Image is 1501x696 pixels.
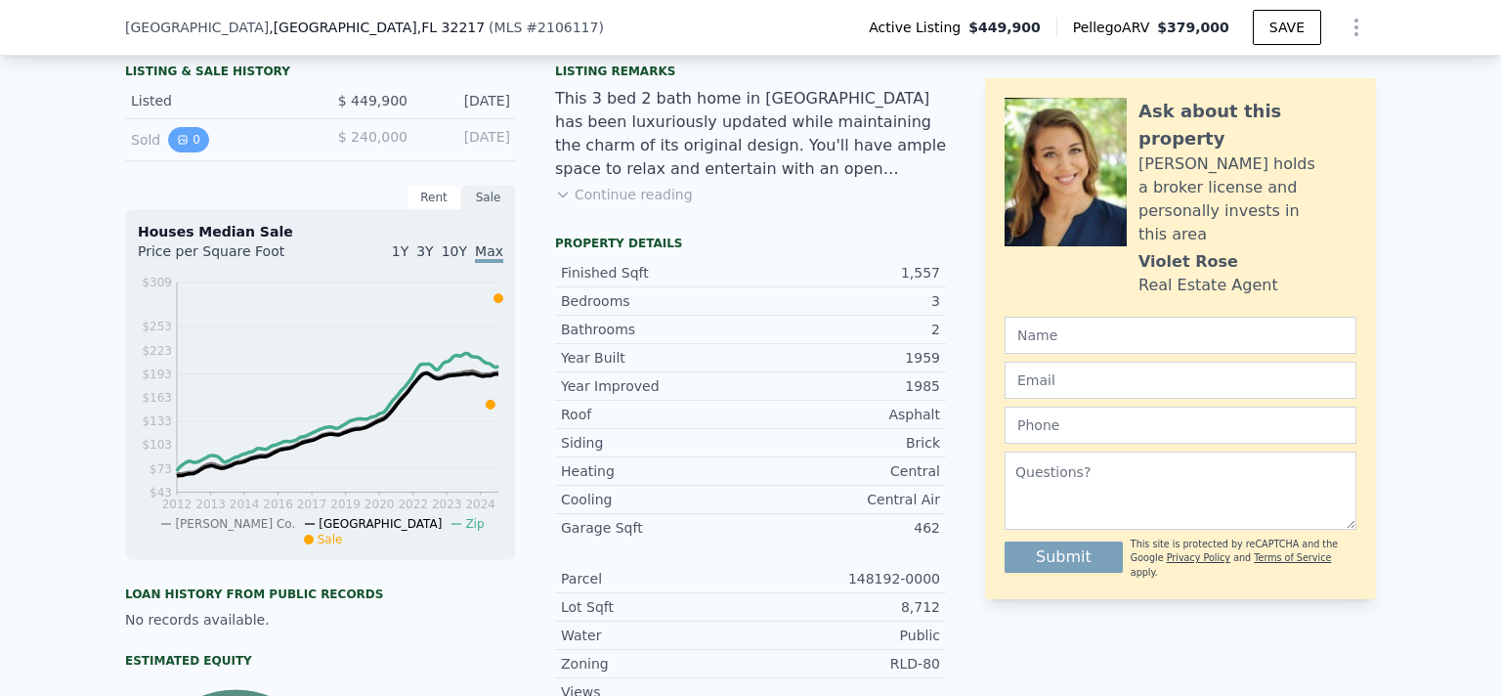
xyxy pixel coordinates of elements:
[561,490,750,509] div: Cooling
[465,517,484,531] span: Zip
[1337,8,1376,47] button: Show Options
[1138,250,1238,274] div: Violet Rose
[465,498,495,511] tspan: 2024
[561,569,750,588] div: Parcel
[142,414,172,428] tspan: $133
[750,461,940,481] div: Central
[1138,98,1356,152] div: Ask about this property
[162,498,193,511] tspan: 2012
[319,517,442,531] span: [GEOGRAPHIC_DATA]
[750,654,940,674] div: RLD-80
[175,517,295,531] span: [PERSON_NAME] Co.
[968,18,1041,37] span: $449,900
[338,93,407,109] span: $ 449,900
[555,64,946,79] div: Listing remarks
[1005,362,1356,399] input: Email
[526,20,598,35] span: # 2106117
[392,243,408,259] span: 1Y
[561,348,750,368] div: Year Built
[125,64,516,83] div: LISTING & SALE HISTORY
[750,518,940,538] div: 462
[1253,10,1321,45] button: SAVE
[269,18,485,37] span: , [GEOGRAPHIC_DATA]
[195,498,226,511] tspan: 2013
[1005,317,1356,354] input: Name
[561,291,750,311] div: Bedrooms
[489,18,604,37] div: ( )
[125,18,269,37] span: [GEOGRAPHIC_DATA]
[561,320,750,339] div: Bathrooms
[142,276,172,289] tspan: $309
[750,433,940,453] div: Brick
[442,243,467,259] span: 10Y
[1254,552,1331,563] a: Terms of Service
[365,498,395,511] tspan: 2020
[338,129,407,145] span: $ 240,000
[138,241,321,273] div: Price per Square Foot
[1131,538,1356,580] div: This site is protected by reCAPTCHA and the Google and apply.
[750,291,940,311] div: 3
[131,91,305,110] div: Listed
[142,344,172,358] tspan: $223
[125,587,516,602] div: Loan history from public records
[1167,552,1230,563] a: Privacy Policy
[142,391,172,405] tspan: $163
[561,654,750,674] div: Zoning
[142,320,172,333] tspan: $253
[297,498,327,511] tspan: 2017
[561,597,750,617] div: Lot Sqft
[555,87,946,181] div: This 3 bed 2 bath home in [GEOGRAPHIC_DATA] has been luxuriously updated while maintaining the ch...
[142,438,172,452] tspan: $103
[750,626,940,645] div: Public
[1073,18,1158,37] span: Pellego ARV
[561,433,750,453] div: Siding
[494,20,523,35] span: MLS
[1138,274,1278,297] div: Real Estate Agent
[417,20,485,35] span: , FL 32217
[750,320,940,339] div: 2
[1005,407,1356,444] input: Phone
[561,405,750,424] div: Roof
[475,243,503,263] span: Max
[138,222,503,241] div: Houses Median Sale
[461,185,516,210] div: Sale
[330,498,361,511] tspan: 2019
[561,626,750,645] div: Water
[407,185,461,210] div: Rent
[150,486,172,500] tspan: $43
[750,569,940,588] div: 148192-0000
[1157,20,1229,35] span: $379,000
[318,533,343,546] span: Sale
[750,348,940,368] div: 1959
[423,91,510,110] div: [DATE]
[150,462,172,476] tspan: $73
[125,653,516,669] div: Estimated Equity
[750,405,940,424] div: Asphalt
[1005,542,1123,573] button: Submit
[1138,152,1356,246] div: [PERSON_NAME] holds a broker license and personally invests in this area
[263,498,293,511] tspan: 2016
[750,376,940,396] div: 1985
[561,263,750,283] div: Finished Sqft
[131,127,305,152] div: Sold
[416,243,433,259] span: 3Y
[423,127,510,152] div: [DATE]
[230,498,260,511] tspan: 2014
[561,461,750,481] div: Heating
[750,490,940,509] div: Central Air
[561,518,750,538] div: Garage Sqft
[869,18,968,37] span: Active Listing
[168,127,209,152] button: View historical data
[555,185,693,204] button: Continue reading
[432,498,462,511] tspan: 2023
[555,236,946,251] div: Property details
[561,376,750,396] div: Year Improved
[750,263,940,283] div: 1,557
[750,597,940,617] div: 8,712
[398,498,428,511] tspan: 2022
[125,610,516,630] div: No records available.
[142,368,172,381] tspan: $193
